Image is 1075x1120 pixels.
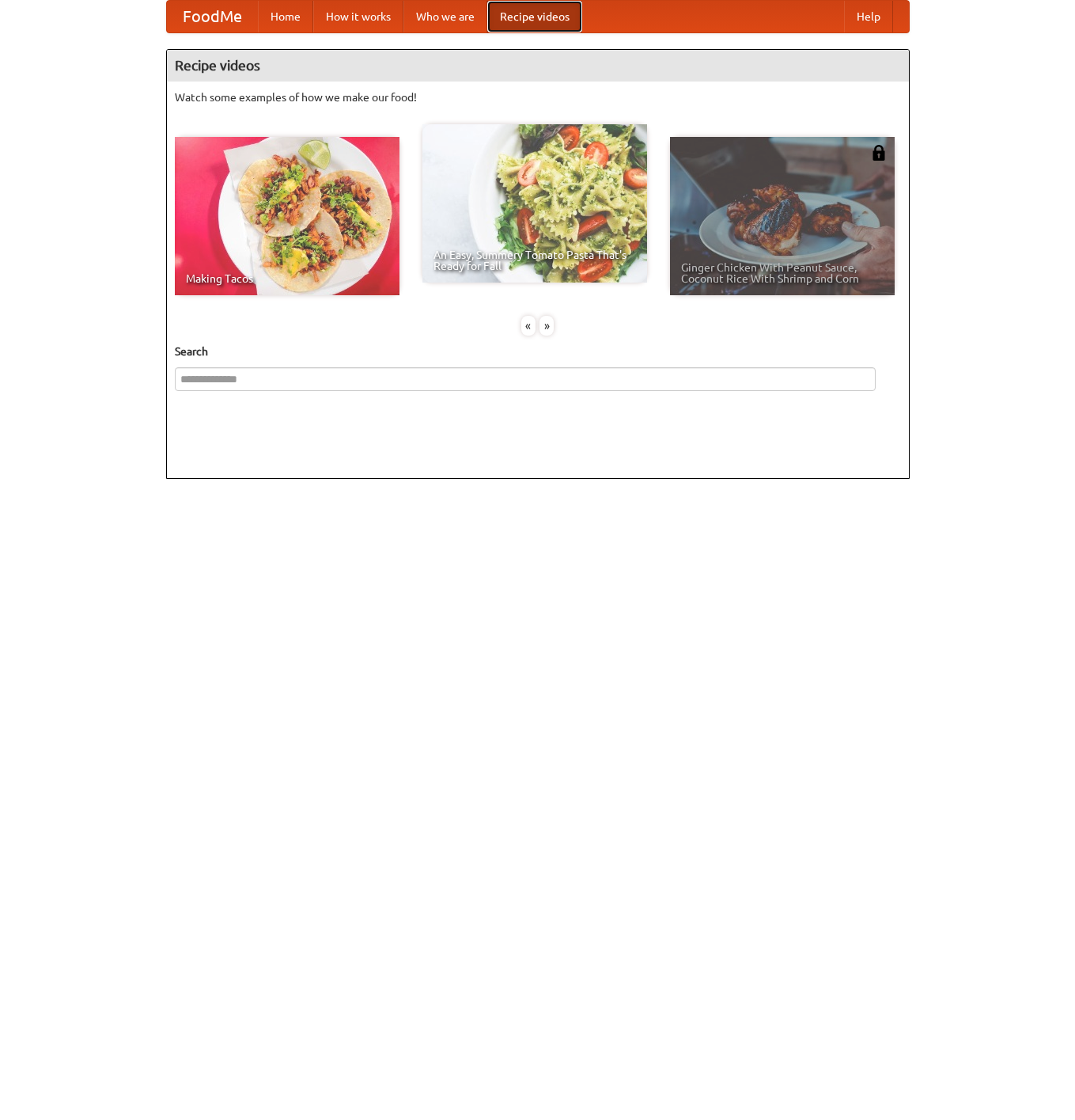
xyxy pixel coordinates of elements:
img: 483408.png [871,145,887,161]
p: Watch some examples of how we make our food! [175,89,901,105]
a: How it works [313,1,403,32]
a: Recipe videos [487,1,582,32]
a: Making Tacos [175,137,399,295]
a: Home [258,1,313,32]
div: « [521,316,536,336]
span: An Easy, Summery Tomato Pasta That's Ready for Fall [433,249,636,271]
a: Who we are [403,1,487,32]
h4: Recipe videos [167,50,909,82]
h5: Search [175,344,901,359]
span: Making Tacos [186,273,388,284]
div: » [539,316,554,336]
a: An Easy, Summery Tomato Pasta That's Ready for Fall [422,124,647,283]
a: FoodMe [167,1,258,32]
a: Help [844,1,893,32]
